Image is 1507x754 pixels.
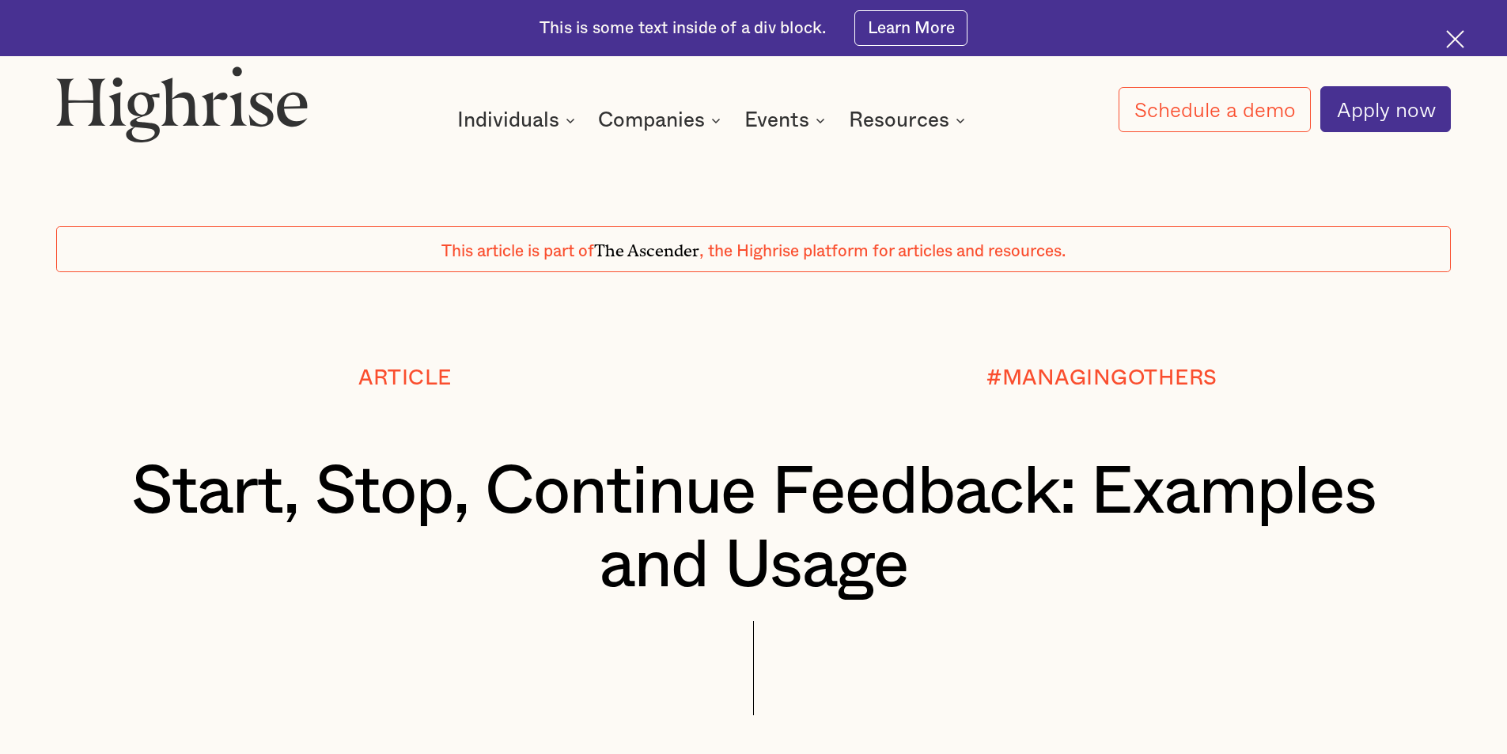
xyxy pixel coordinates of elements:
div: Resources [849,111,970,130]
a: Learn More [854,10,967,46]
div: Companies [598,111,725,130]
img: Cross icon [1446,30,1464,48]
div: Resources [849,111,949,130]
div: Article [358,366,452,389]
div: #MANAGINGOTHERS [986,366,1217,389]
div: This is some text inside of a div block. [540,17,826,40]
h1: Start, Stop, Continue Feedback: Examples and Usage [115,456,1393,604]
div: Events [744,111,830,130]
span: The Ascender [594,237,699,256]
div: Events [744,111,809,130]
img: Highrise logo [56,66,308,142]
span: , the Highrise platform for articles and resources. [699,243,1066,260]
a: Apply now [1320,86,1451,132]
div: Companies [598,111,705,130]
span: This article is part of [441,243,594,260]
a: Schedule a demo [1119,87,1312,132]
div: Individuals [457,111,559,130]
div: Individuals [457,111,580,130]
